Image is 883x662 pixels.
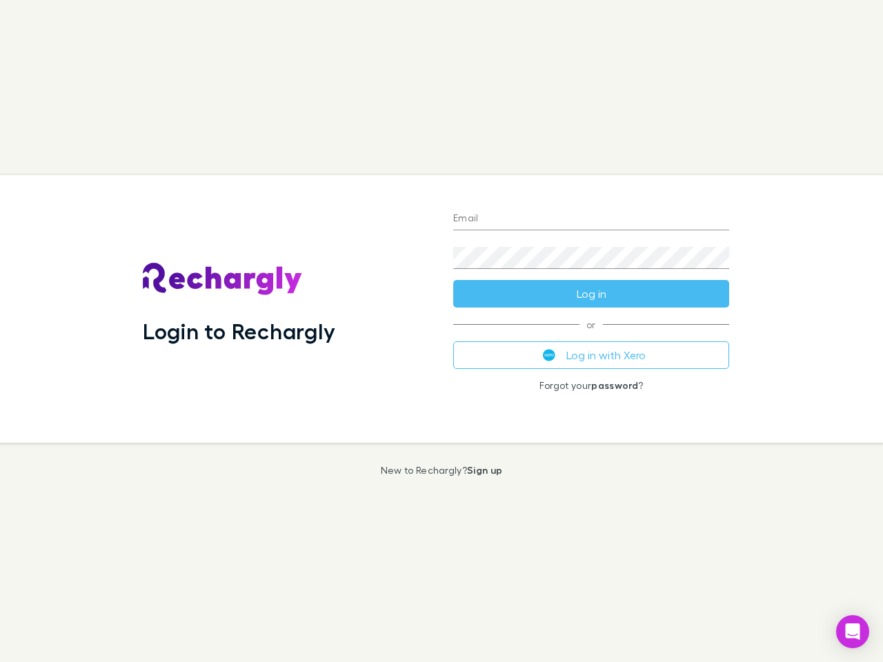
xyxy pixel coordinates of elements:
a: password [591,379,638,391]
img: Xero's logo [543,349,555,361]
button: Log in with Xero [453,341,729,369]
img: Rechargly's Logo [143,263,303,296]
button: Log in [453,280,729,308]
p: New to Rechargly? [381,465,503,476]
p: Forgot your ? [453,380,729,391]
h1: Login to Rechargly [143,318,335,344]
a: Sign up [467,464,502,476]
div: Open Intercom Messenger [836,615,869,648]
span: or [453,324,729,325]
